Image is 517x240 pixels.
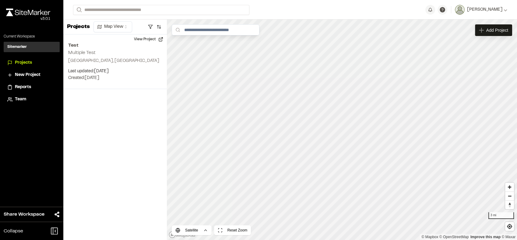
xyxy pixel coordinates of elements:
[486,27,508,33] span: Add Project
[214,225,251,235] button: Reset Zoom
[68,68,162,75] p: Last updated: [DATE]
[73,5,84,15] button: Search
[6,16,50,22] div: Oh geez...please don't...
[68,58,162,64] p: [GEOGRAPHIC_DATA], [GEOGRAPHIC_DATA]
[15,96,26,103] span: Team
[501,235,515,239] a: Maxar
[505,192,514,200] button: Zoom out
[505,200,514,209] button: Reset bearing to north
[67,23,90,31] p: Projects
[68,75,162,81] p: Created: [DATE]
[15,84,31,91] span: Reports
[488,212,514,219] div: 3 mi
[421,235,438,239] a: Mapbox
[4,34,60,39] p: Current Workspace
[68,51,96,55] h2: Multiple Test
[68,42,162,49] h2: Test
[15,72,40,78] span: New Project
[169,231,195,238] a: Mapbox logo
[470,235,501,239] a: Map feedback
[439,235,469,239] a: OpenStreetMap
[15,59,32,66] span: Projects
[7,44,27,50] h3: Sitemarker
[7,72,56,78] a: New Project
[7,84,56,91] a: Reports
[167,20,517,240] canvas: Map
[467,6,502,13] span: [PERSON_NAME]
[505,222,514,231] button: Find my location
[130,34,167,44] button: View Project
[7,59,56,66] a: Projects
[7,96,56,103] a: Team
[4,211,44,218] span: Share Workspace
[455,5,507,15] button: [PERSON_NAME]
[505,183,514,192] button: Zoom in
[172,225,212,235] button: Satellite
[455,5,465,15] img: User
[6,9,50,16] img: rebrand.png
[4,227,23,235] span: Collapse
